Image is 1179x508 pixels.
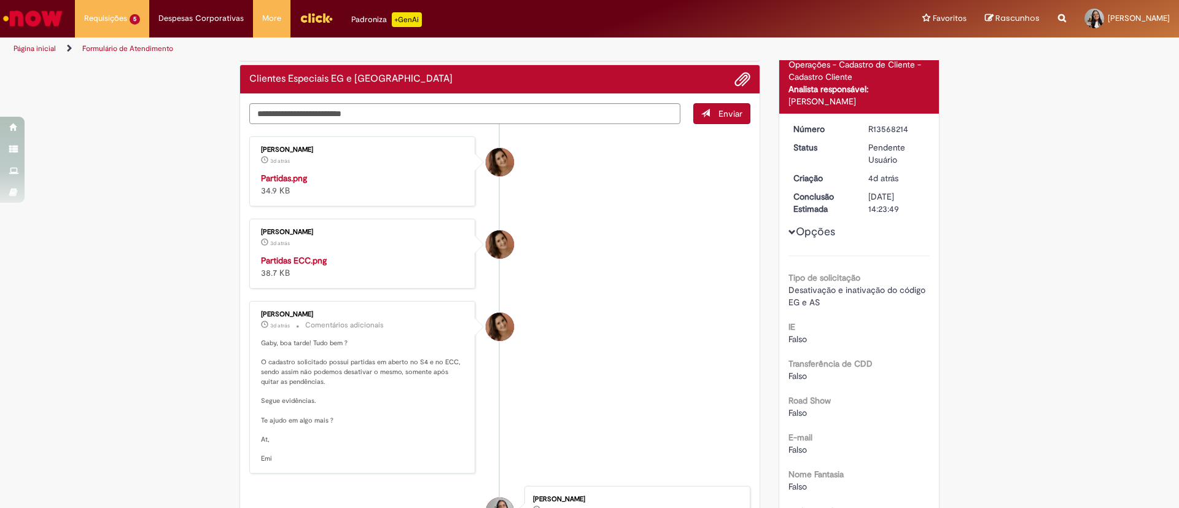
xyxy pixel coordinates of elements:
small: Comentários adicionais [305,320,384,330]
b: Tipo de solicitação [788,272,860,283]
a: Rascunhos [985,13,1040,25]
span: 3d atrás [270,240,290,247]
span: 4d atrás [868,173,898,184]
div: [PERSON_NAME] [533,496,737,503]
div: 38.7 KB [261,254,465,279]
dt: Número [784,123,860,135]
button: Enviar [693,103,750,124]
span: Despesas Corporativas [158,12,244,25]
b: Transferência de CDD [788,358,873,369]
div: [PERSON_NAME] [788,95,930,107]
dt: Criação [784,172,860,184]
div: [PERSON_NAME] [261,311,465,318]
time: 26/09/2025 14:53:19 [270,322,290,329]
span: Favoritos [933,12,967,25]
a: Página inicial [14,44,56,53]
span: 3d atrás [270,322,290,329]
span: 3d atrás [270,157,290,165]
div: Pendente Usuário [868,141,925,166]
span: More [262,12,281,25]
time: 26/09/2025 14:53:30 [270,240,290,247]
h2: Clientes Especiais EG e AS Histórico de tíquete [249,74,453,85]
span: Falso [788,334,807,345]
a: Partidas ECC.png [261,255,327,266]
div: [DATE] 14:23:49 [868,190,925,215]
span: Falso [788,444,807,455]
div: Emiliane Dias De Souza [486,313,514,341]
span: [PERSON_NAME] [1108,13,1170,23]
time: 26/09/2025 14:53:30 [270,157,290,165]
div: [PERSON_NAME] [261,229,465,236]
div: Analista responsável: [788,83,930,95]
dt: Status [784,141,860,154]
button: Adicionar anexos [734,71,750,87]
a: Formulário de Atendimento [82,44,173,53]
span: Falso [788,370,807,381]
p: Gaby, boa tarde! Tudo bem ? O cadastro solicitado possui partidas em aberto no S4 e no ECC, sendo... [261,338,465,464]
div: Padroniza [351,12,422,27]
span: Requisições [84,12,127,25]
span: 5 [130,14,140,25]
ul: Trilhas de página [9,37,777,60]
dt: Conclusão Estimada [784,190,860,215]
img: ServiceNow [1,6,64,31]
span: Enviar [718,108,742,119]
textarea: Digite sua mensagem aqui... [249,103,680,124]
b: Road Show [788,395,831,406]
div: Operações - Cadastro de Cliente - Cadastro Cliente [788,58,930,83]
span: Rascunhos [995,12,1040,24]
b: IE [788,321,795,332]
div: R13568214 [868,123,925,135]
span: Desativação e inativação do código EG e AS [788,284,928,308]
b: E-mail [788,432,812,443]
div: Emiliane Dias De Souza [486,230,514,259]
div: [PERSON_NAME] [261,146,465,154]
time: 25/09/2025 17:23:49 [868,173,898,184]
b: Nome Fantasia [788,469,844,480]
span: Falso [788,407,807,418]
img: click_logo_yellow_360x200.png [300,9,333,27]
a: Partidas.png [261,173,307,184]
div: 25/09/2025 17:23:49 [868,172,925,184]
div: 34.9 KB [261,172,465,197]
span: Falso [788,481,807,492]
div: Emiliane Dias De Souza [486,148,514,176]
p: +GenAi [392,12,422,27]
